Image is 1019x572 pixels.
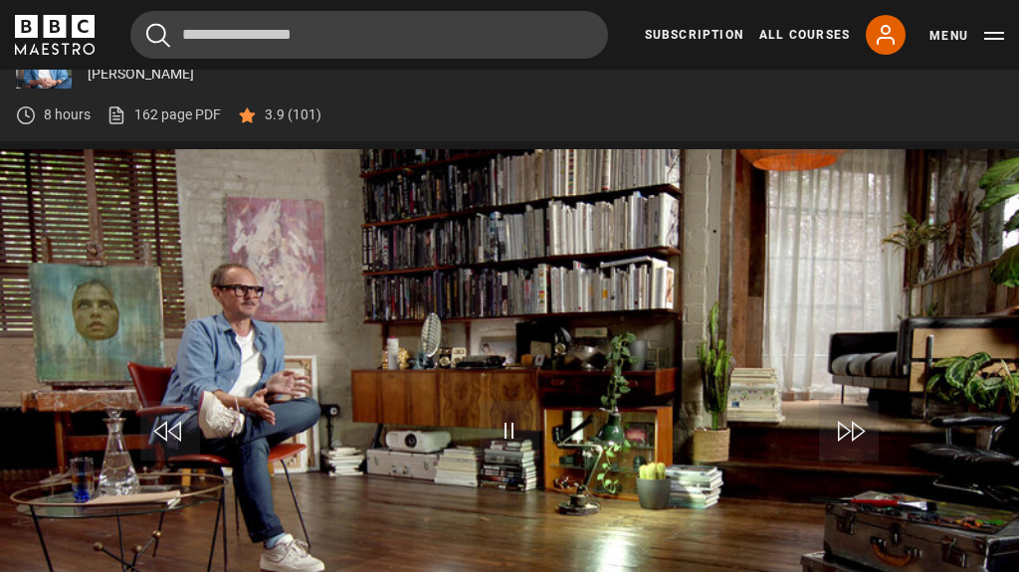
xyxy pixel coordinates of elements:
a: Subscription [645,26,743,44]
input: Search [130,11,608,59]
p: [PERSON_NAME] [88,64,1003,85]
p: 3.9 (101) [265,104,321,125]
a: All Courses [759,26,850,44]
button: Submit the search query [146,23,170,48]
button: Toggle navigation [929,26,1004,46]
a: 162 page PDF [106,104,221,125]
p: 8 hours [44,104,91,125]
svg: BBC Maestro [15,15,95,55]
